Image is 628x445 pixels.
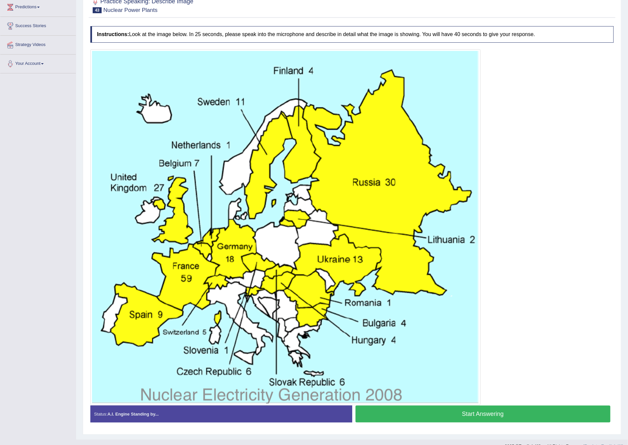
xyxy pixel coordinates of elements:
[90,406,352,423] div: Status:
[107,412,159,417] strong: A.I. Engine Standing by...
[0,36,76,52] a: Strategy Videos
[0,55,76,71] a: Your Account
[97,31,129,37] b: Instructions:
[103,7,157,13] small: Nuclear Power Plants
[356,406,611,423] button: Start Answering
[93,7,102,13] span: 43
[0,17,76,33] a: Success Stories
[90,26,614,43] h4: Look at the image below. In 25 seconds, please speak into the microphone and describe in detail w...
